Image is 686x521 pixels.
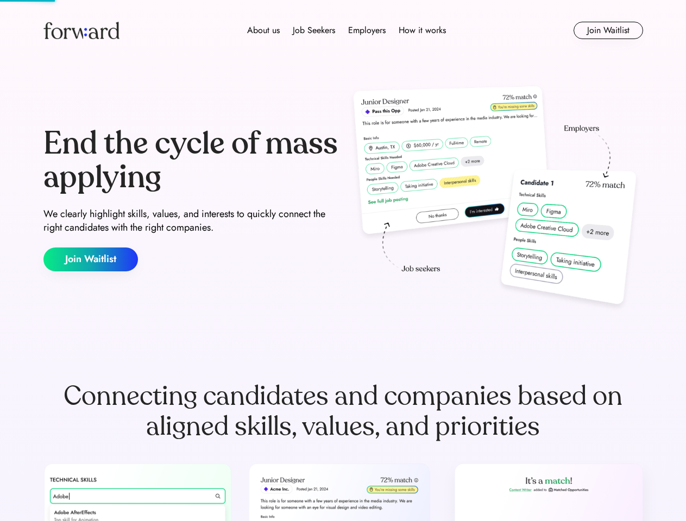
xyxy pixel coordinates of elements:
div: We clearly highlight skills, values, and interests to quickly connect the right candidates with t... [43,207,339,234]
div: About us [247,24,280,37]
div: End the cycle of mass applying [43,127,339,194]
div: Job Seekers [293,24,335,37]
div: How it works [399,24,446,37]
div: Employers [348,24,386,37]
img: Forward logo [43,22,119,39]
img: hero-image.png [348,82,643,316]
button: Join Waitlist [43,247,138,271]
button: Join Waitlist [574,22,643,39]
div: Connecting candidates and companies based on aligned skills, values, and priorities [43,381,643,442]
